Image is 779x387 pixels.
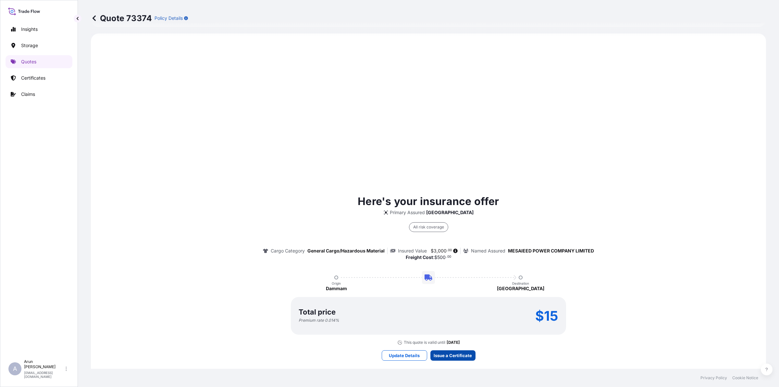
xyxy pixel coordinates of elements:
p: Total price [299,309,336,315]
a: Cookie Notice [732,375,758,381]
span: $ [434,255,437,260]
p: Quotes [21,58,36,65]
p: [GEOGRAPHIC_DATA] [426,209,474,216]
p: Update Details [389,352,420,359]
p: Quote 73374 [91,13,152,23]
span: , [437,249,438,253]
p: Origin [332,281,341,285]
p: Policy Details [155,15,183,21]
p: $15 [535,311,558,321]
p: Premium rate 0.014 % [299,318,339,323]
span: 000 [438,249,447,253]
p: Here's your insurance offer [358,194,499,209]
p: Primary Assured [390,209,425,216]
p: Claims [21,91,35,97]
span: . [446,256,447,258]
a: Claims [6,88,72,101]
p: Named Assured [471,248,505,254]
a: Privacy Policy [700,375,727,381]
span: 00 [447,256,451,258]
p: Certificates [21,75,45,81]
div: All risk coverage [409,222,448,232]
p: This quote is valid until [404,340,445,345]
p: [DATE] [447,340,460,345]
p: Insights [21,26,38,32]
a: Certificates [6,71,72,84]
p: Issue a Certificate [434,352,472,359]
span: $ [431,249,434,253]
span: . [447,249,448,252]
a: Quotes [6,55,72,68]
p: Dammam [326,285,347,292]
p: [GEOGRAPHIC_DATA] [497,285,544,292]
p: MESAIEED POWER COMPANY LIMITED [508,248,594,254]
p: Cargo Category [271,248,305,254]
span: 500 [437,255,446,260]
p: Insured Value [398,248,427,254]
a: Storage [6,39,72,52]
p: General Cargo/Hazardous Material [307,248,385,254]
button: Issue a Certificate [430,350,476,361]
span: 00 [448,249,452,252]
p: : [406,254,451,261]
button: Update Details [382,350,427,361]
b: Freight Cost [406,254,433,260]
a: Insights [6,23,72,36]
p: Storage [21,42,38,49]
p: Arun [PERSON_NAME] [24,359,64,369]
p: [EMAIL_ADDRESS][DOMAIN_NAME] [24,371,64,379]
span: A [13,366,17,372]
span: 3 [434,249,437,253]
p: Destination [512,281,529,285]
